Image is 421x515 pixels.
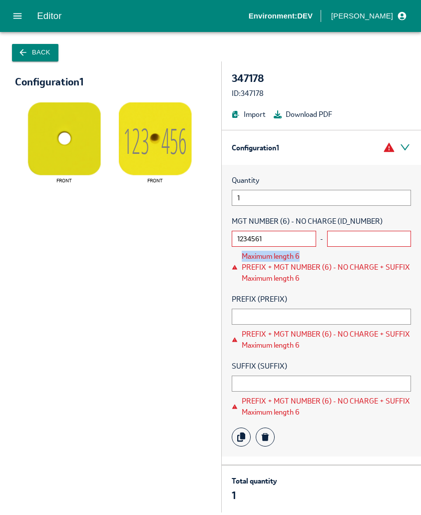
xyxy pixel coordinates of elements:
span: PREFIX (PREFIX) [232,294,411,305]
div: Editor [37,8,249,23]
p: Environment: DEV [249,10,313,21]
p: [PERSON_NAME] [331,10,393,21]
div: Configuration 1 [15,76,83,87]
div: ID: 347178 [232,88,411,99]
div: 347178 [232,71,411,85]
button: Download PDF [274,109,332,120]
tspan: 123 45 [123,116,178,164]
button: open drawer [6,4,29,27]
span: MGT NUMBER (6) - NO CHARGE (ID_NUMBER) [232,216,411,227]
span: Quantity [232,175,411,186]
span: - [320,233,323,244]
button: Import [232,109,266,120]
div: PREFIX + MGT NUMBER (6) - NO CHARGE + SUFFIX Maximum length 6 [242,396,411,418]
button: profile [327,7,409,24]
div: Configuration 1 [222,130,421,165]
p: 1 [232,489,277,503]
tspan: FRONT [147,177,163,184]
button: Back [12,44,58,61]
div: Maximum length 6 [242,251,411,262]
div: PREFIX + MGT NUMBER (6) - NO CHARGE + SUFFIX Maximum length 6 [242,329,411,351]
tspan: 6 [178,116,187,164]
div: PREFIX + MGT NUMBER (6) - NO CHARGE + SUFFIX Maximum length 6 [242,262,411,284]
p: Total quantity [232,476,277,487]
tspan: FRONT [56,177,72,184]
span: SUFFIX (SUFFIX) [232,361,411,372]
